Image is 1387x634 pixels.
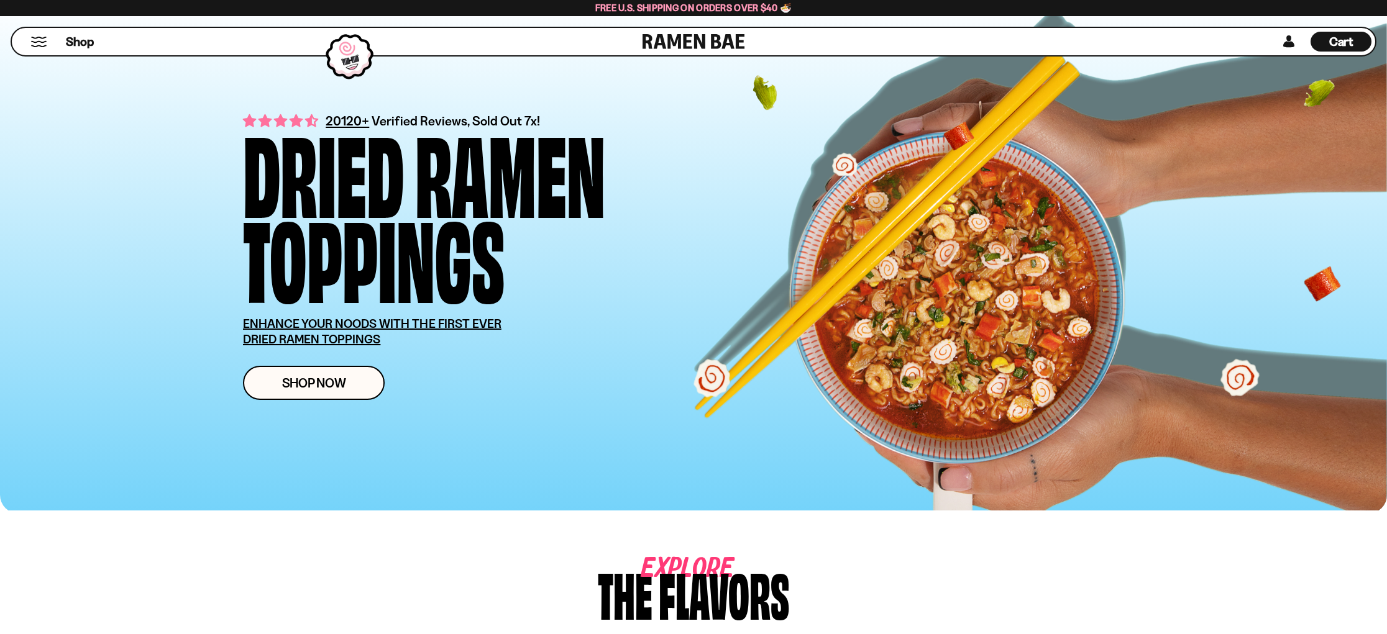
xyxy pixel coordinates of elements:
a: Shop Now [243,366,385,400]
span: Explore [641,563,696,575]
u: ENHANCE YOUR NOODS WITH THE FIRST EVER DRIED RAMEN TOPPINGS [243,316,501,346]
span: Cart [1329,34,1353,49]
span: Free U.S. Shipping on Orders over $40 🍜 [595,2,792,14]
span: Shop Now [282,376,346,389]
a: Shop [66,32,94,52]
div: Dried [243,127,404,212]
div: Ramen [415,127,605,212]
span: Shop [66,34,94,50]
div: flavors [659,563,789,622]
div: Cart [1311,28,1371,55]
div: Toppings [243,212,505,297]
div: The [598,563,652,622]
button: Mobile Menu Trigger [30,37,47,47]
